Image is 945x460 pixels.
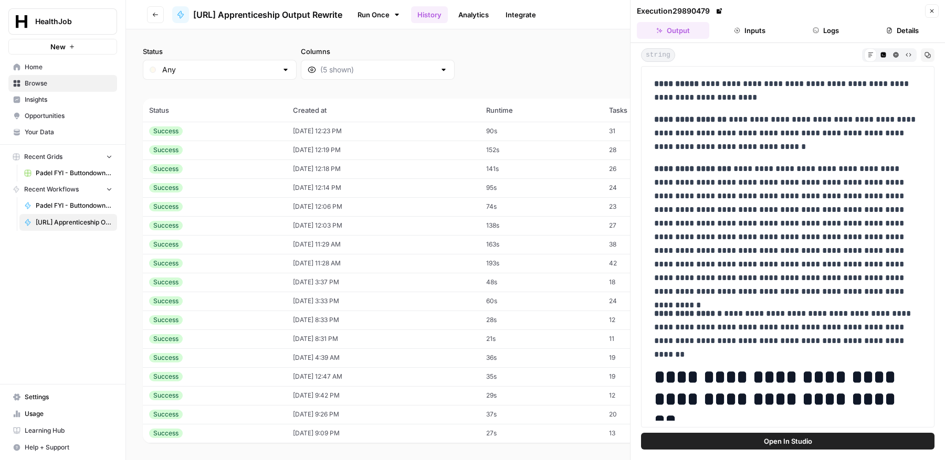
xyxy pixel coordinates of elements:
[641,433,934,450] button: Open In Studio
[8,439,117,456] button: Help + Support
[193,8,342,21] span: [URL] Apprenticeship Output Rewrite
[149,429,183,438] div: Success
[287,254,480,273] td: [DATE] 11:28 AM
[36,168,112,178] span: Padel FYI - Buttondown -Newsletter Generation Grid
[8,91,117,108] a: Insights
[35,16,99,27] span: HealthJob
[149,372,183,381] div: Success
[287,178,480,197] td: [DATE] 12:14 PM
[149,410,183,419] div: Success
[480,178,603,197] td: 95s
[480,367,603,386] td: 35s
[19,197,117,214] a: Padel FYI - Buttondown -Newsletter Generation
[25,443,112,452] span: Help + Support
[480,329,603,348] td: 21s
[637,6,724,16] div: Execution 29890479
[320,65,435,75] input: (5 shown)
[149,145,183,155] div: Success
[19,214,117,231] a: [URL] Apprenticeship Output Rewrite
[12,12,31,31] img: HealthJob Logo
[25,62,112,72] span: Home
[603,367,699,386] td: 19
[149,259,183,268] div: Success
[24,185,79,194] span: Recent Workflows
[480,235,603,254] td: 163s
[480,348,603,367] td: 36s
[287,273,480,292] td: [DATE] 3:37 PM
[790,22,863,39] button: Logs
[149,183,183,192] div: Success
[411,6,448,23] a: History
[8,124,117,141] a: Your Data
[603,386,699,405] td: 12
[8,8,117,35] button: Workspace: HealthJob
[480,141,603,159] td: 152s
[162,65,277,75] input: Any
[50,41,66,52] span: New
[764,436,812,446] span: Open In Studio
[287,292,480,311] td: [DATE] 3:33 PM
[287,159,480,178] td: [DATE] 12:18 PM
[149,164,183,174] div: Success
[149,277,183,287] div: Success
[603,235,699,254] td: 38
[36,218,112,227] span: [URL] Apprenticeship Output Rewrite
[36,201,112,210] span: Padel FYI - Buttondown -Newsletter Generation
[287,216,480,235] td: [DATE] 12:03 PM
[287,405,480,424] td: [DATE] 9:26 PM
[8,75,117,92] a: Browse
[603,348,699,367] td: 19
[24,152,62,162] span: Recent Grids
[603,424,699,443] td: 13
[25,409,112,419] span: Usage
[149,315,183,325] div: Success
[8,389,117,405] a: Settings
[480,311,603,329] td: 28s
[287,197,480,216] td: [DATE] 12:06 PM
[480,405,603,424] td: 37s
[603,311,699,329] td: 12
[25,392,112,402] span: Settings
[149,240,183,249] div: Success
[499,6,542,23] a: Integrate
[25,95,112,104] span: Insights
[149,202,183,211] div: Success
[480,122,603,141] td: 90s
[287,122,480,141] td: [DATE] 12:23 PM
[480,292,603,311] td: 60s
[8,59,117,76] a: Home
[8,39,117,55] button: New
[603,122,699,141] td: 31
[25,426,112,435] span: Learning Hub
[149,334,183,344] div: Success
[480,216,603,235] td: 138s
[149,353,183,362] div: Success
[351,6,407,24] a: Run Once
[603,273,699,292] td: 18
[287,311,480,329] td: [DATE] 8:33 PM
[480,386,603,405] td: 29s
[480,159,603,178] td: 141s
[19,165,117,181] a: Padel FYI - Buttondown -Newsletter Generation Grid
[8,108,117,124] a: Opportunities
[143,80,928,99] span: (29 records)
[8,422,117,439] a: Learning Hub
[287,235,480,254] td: [DATE] 11:29 AM
[603,216,699,235] td: 27
[480,197,603,216] td: 74s
[866,22,939,39] button: Details
[480,273,603,292] td: 48s
[143,46,297,57] label: Status
[149,221,183,230] div: Success
[25,111,112,121] span: Opportunities
[287,367,480,386] td: [DATE] 12:47 AM
[480,424,603,443] td: 27s
[603,329,699,348] td: 11
[143,99,287,122] th: Status
[452,6,495,23] a: Analytics
[287,329,480,348] td: [DATE] 8:31 PM
[603,405,699,424] td: 20
[8,149,117,165] button: Recent Grids
[149,126,183,136] div: Success
[287,141,480,159] td: [DATE] 12:19 PM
